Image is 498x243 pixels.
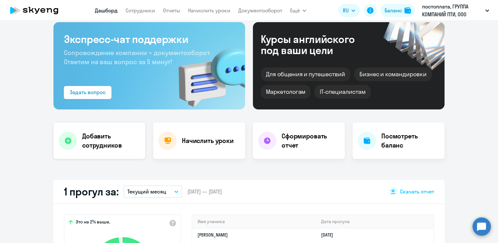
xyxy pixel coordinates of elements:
[400,188,434,195] span: Скачать отчет
[422,3,483,18] p: постоплата, ГРУППА КОМПАНИЙ ПТИ, ООО
[354,67,432,81] div: Бизнес и командировки
[381,132,439,150] h4: Посмотреть баланс
[82,132,140,150] h4: Добавить сотрудников
[261,67,350,81] div: Для общения и путешествий
[76,219,110,227] span: Это на 2% выше,
[321,232,338,238] a: [DATE]
[169,36,245,109] img: bg-img
[290,4,306,17] button: Ещё
[316,215,433,228] th: Дата прогула
[95,7,118,14] a: Дашборд
[64,33,235,46] h3: Экспресс-чат поддержки
[124,185,182,198] button: Текущий месяц
[64,49,211,66] span: Сопровождение компании + документооборот. Ответим на ваш вопрос за 5 минут!
[338,4,360,17] button: RU
[282,132,340,150] h4: Сформировать отчет
[385,7,402,14] div: Баланс
[343,7,349,14] span: RU
[290,7,300,14] span: Ещё
[419,3,492,18] button: постоплата, ГРУППА КОМПАНИЙ ПТИ, ООО
[238,7,282,14] a: Документооборот
[64,86,111,99] button: Задать вопрос
[315,85,371,99] div: IT-специалистам
[125,7,155,14] a: Сотрудники
[198,232,228,238] a: [PERSON_NAME]
[64,185,118,198] h2: 1 прогул за:
[192,215,316,228] th: Имя ученика
[187,188,222,195] span: [DATE] — [DATE]
[127,188,166,195] p: Текущий месяц
[163,7,180,14] a: Отчеты
[261,34,372,56] div: Курсы английского под ваши цели
[404,7,411,14] img: balance
[70,88,106,96] div: Задать вопрос
[261,85,311,99] div: Маркетологам
[381,4,415,17] button: Балансbalance
[188,7,230,14] a: Начислить уроки
[182,136,234,145] h4: Начислить уроки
